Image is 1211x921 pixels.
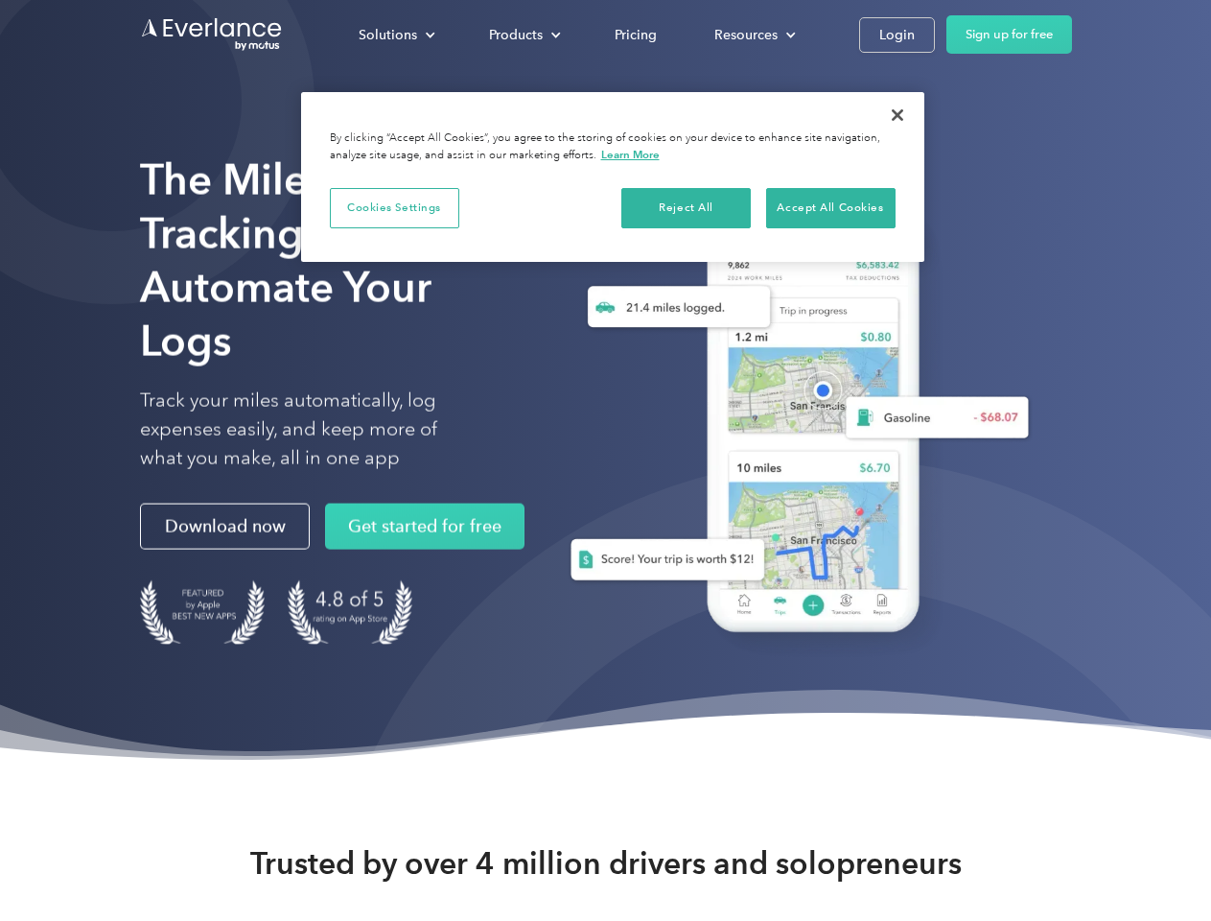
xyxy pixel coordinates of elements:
button: Cookies Settings [330,188,459,228]
img: 4.9 out of 5 stars on the app store [288,580,412,645]
div: Products [470,18,576,52]
img: Badge for Featured by Apple Best New Apps [140,580,265,645]
div: Cookie banner [301,92,924,262]
a: More information about your privacy, opens in a new tab [601,148,660,161]
a: Get started for free [325,504,524,550]
div: Solutions [339,18,451,52]
button: Reject All [621,188,751,228]
img: Everlance, mileage tracker app, expense tracking app [540,182,1044,661]
a: Pricing [595,18,676,52]
button: Close [876,94,919,136]
button: Accept All Cookies [766,188,896,228]
div: Login [879,23,915,47]
a: Sign up for free [946,15,1072,54]
a: Download now [140,504,310,550]
p: Track your miles automatically, log expenses easily, and keep more of what you make, all in one app [140,387,482,473]
div: Products [489,23,543,47]
a: Login [859,17,935,53]
div: Pricing [615,23,657,47]
div: Resources [695,18,811,52]
div: Solutions [359,23,417,47]
div: Privacy [301,92,924,262]
strong: Trusted by over 4 million drivers and solopreneurs [250,844,962,883]
a: Go to homepage [140,16,284,53]
div: By clicking “Accept All Cookies”, you agree to the storing of cookies on your device to enhance s... [330,130,896,164]
div: Resources [714,23,778,47]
